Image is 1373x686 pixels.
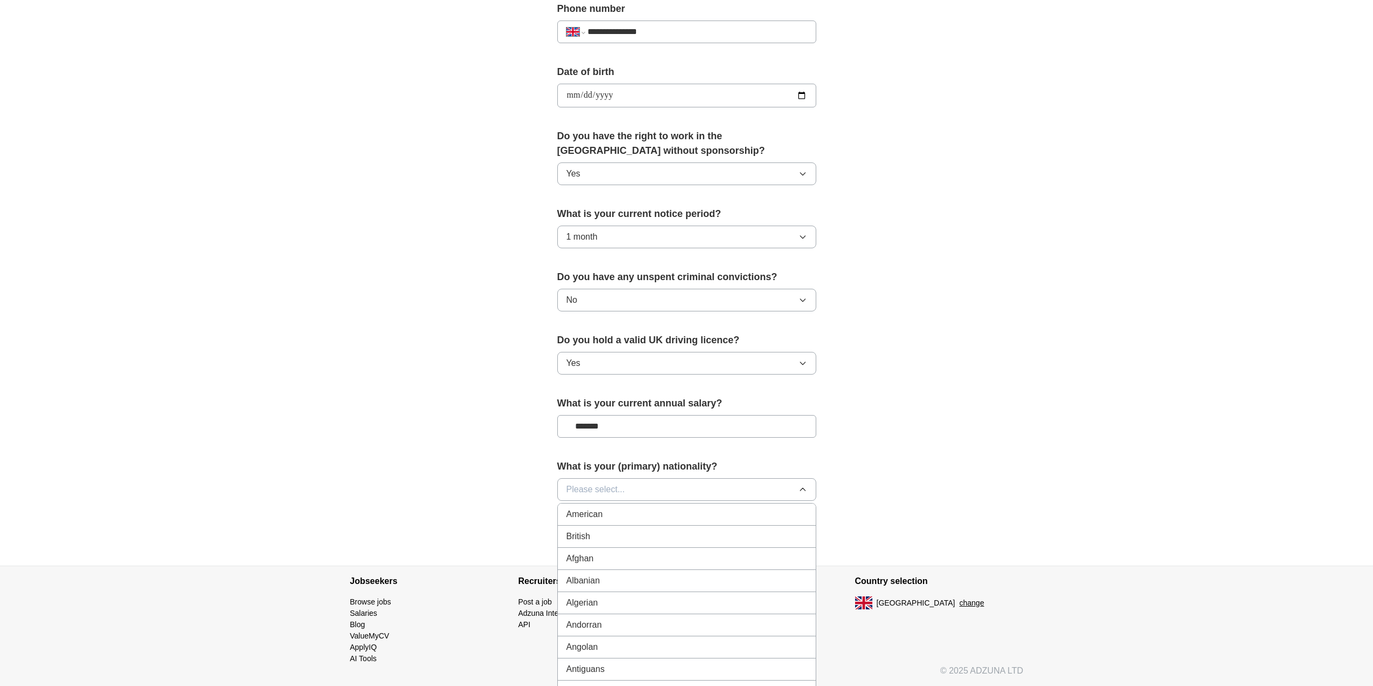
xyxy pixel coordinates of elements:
button: No [557,289,816,311]
span: British [566,530,590,543]
h4: Country selection [855,566,1023,596]
span: Yes [566,167,580,180]
button: Yes [557,352,816,375]
label: Do you hold a valid UK driving licence? [557,333,816,348]
button: change [959,597,984,609]
a: ApplyIQ [350,643,377,651]
button: Yes [557,162,816,185]
label: Do you have the right to work in the [GEOGRAPHIC_DATA] without sponsorship? [557,129,816,158]
a: Salaries [350,609,378,617]
span: Afghan [566,552,594,565]
a: Browse jobs [350,597,391,606]
span: American [566,508,603,521]
a: Adzuna Intelligence [518,609,584,617]
label: Phone number [557,2,816,16]
span: Please select... [566,483,625,496]
span: [GEOGRAPHIC_DATA] [877,597,955,609]
button: 1 month [557,226,816,248]
span: 1 month [566,230,598,243]
span: Albanian [566,574,600,587]
span: No [566,294,577,307]
span: Yes [566,357,580,370]
span: Andorran [566,619,602,631]
span: Antiguans [566,663,605,676]
label: What is your current notice period? [557,207,816,221]
a: AI Tools [350,654,377,663]
label: Do you have any unspent criminal convictions? [557,270,816,284]
label: What is your current annual salary? [557,396,816,411]
label: Date of birth [557,65,816,79]
a: API [518,620,531,629]
label: What is your (primary) nationality? [557,459,816,474]
span: Angolan [566,641,598,654]
div: © 2025 ADZUNA LTD [341,664,1032,686]
a: ValueMyCV [350,631,390,640]
a: Post a job [518,597,552,606]
img: UK flag [855,596,872,609]
button: Please select... [557,478,816,501]
span: Algerian [566,596,598,609]
a: Blog [350,620,365,629]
